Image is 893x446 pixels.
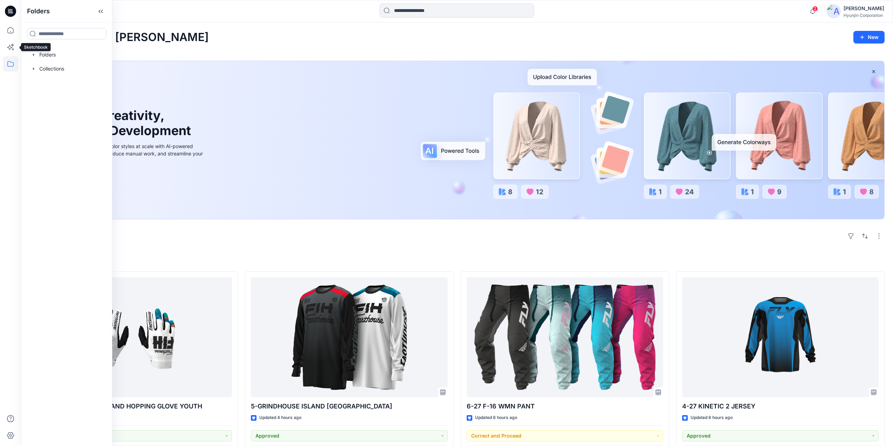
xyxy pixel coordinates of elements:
p: 6-27 F-16 WMN PANT [467,401,663,411]
a: Discover more [47,173,205,187]
p: Updated 6 hours ago [691,414,733,421]
div: Explore ideas faster and recolor styles at scale with AI-powered tools that boost creativity, red... [47,142,205,165]
p: Updated 4 hours ago [259,414,301,421]
h4: Styles [29,256,885,264]
a: 6-27 F-16 WMN PANT [467,277,663,398]
div: [PERSON_NAME] [844,4,884,13]
a: 5-GRINDHOUSE ISLAND HOPPING JERSEY [251,277,447,398]
p: Updated 6 hours ago [475,414,517,421]
div: Hyunjin Corporation [844,13,884,18]
p: 5-GRINDHOUSE ISLAND [GEOGRAPHIC_DATA] [251,401,447,411]
h2: Welcome back, [PERSON_NAME] [29,31,209,44]
button: New [853,31,885,44]
h1: Unleash Creativity, Speed Up Development [47,108,194,138]
img: avatar [827,4,841,18]
p: 2-GRINDHOUSE PRO ISLAND HOPPING GLOVE YOUTH [35,401,232,411]
span: 2 [812,6,818,12]
p: 4-27 KINETIC 2 JERSEY [682,401,879,411]
a: 2-GRINDHOUSE PRO ISLAND HOPPING GLOVE YOUTH [35,277,232,398]
a: 4-27 KINETIC 2 JERSEY [682,277,879,398]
